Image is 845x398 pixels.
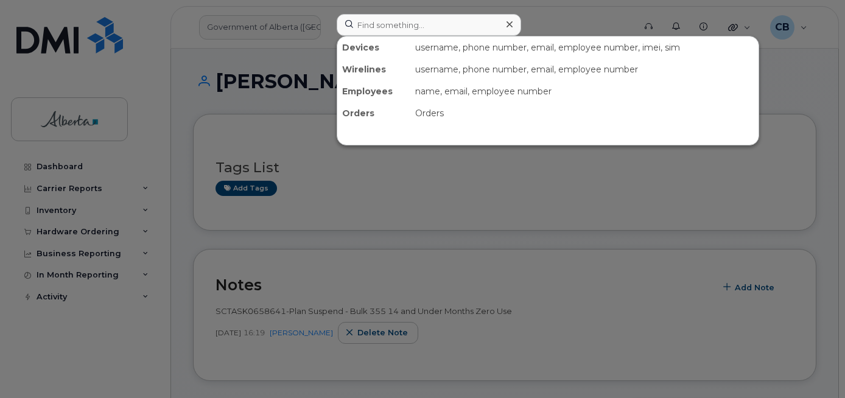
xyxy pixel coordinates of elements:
[410,58,759,80] div: username, phone number, email, employee number
[337,37,410,58] div: Devices
[337,58,410,80] div: Wirelines
[337,102,410,124] div: Orders
[410,80,759,102] div: name, email, employee number
[410,102,759,124] div: Orders
[337,80,410,102] div: Employees
[410,37,759,58] div: username, phone number, email, employee number, imei, sim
